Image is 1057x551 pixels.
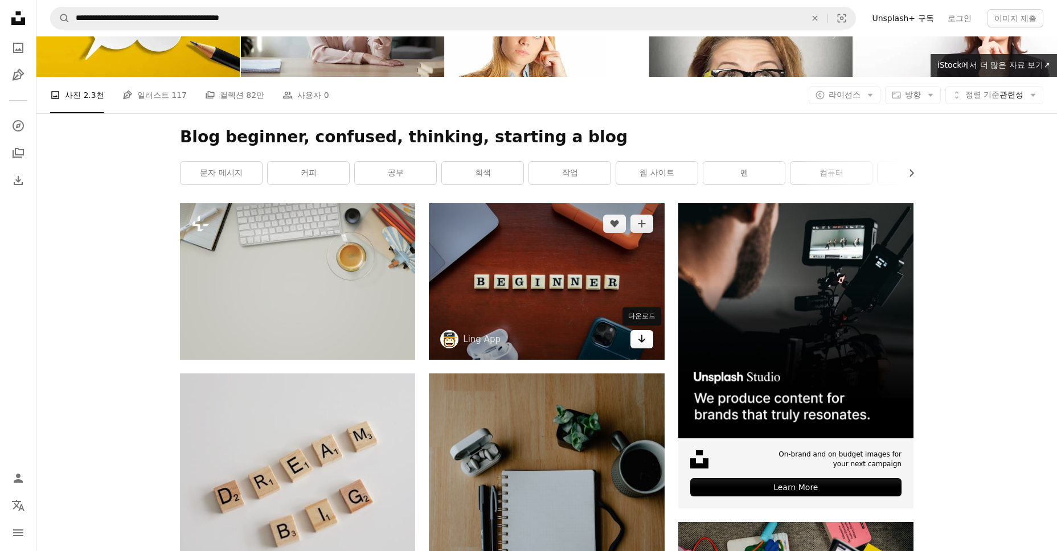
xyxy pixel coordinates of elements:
[268,162,349,184] a: 커피
[282,77,329,113] a: 사용자 0
[180,486,415,496] a: 스크래블 문자 철자 꿈, 꿈, 그리고 blg
[463,334,501,345] a: Ling App
[7,36,30,59] a: 사진
[7,521,30,544] button: 메뉴
[205,77,264,113] a: 컬렉션 82만
[965,89,1023,101] span: 관련성
[122,77,187,113] a: 일러스트 117
[324,89,329,101] span: 0
[941,9,978,27] a: 로그인
[945,86,1043,104] button: 정렬 기준관련성
[988,9,1043,27] button: 이미지 제출
[809,86,880,104] button: 라이선스
[690,450,708,468] img: file-1631678316303-ed18b8b5cb9cimage
[905,90,921,99] span: 방향
[429,203,664,360] img: 시작이라는 단어를 철자하는 나무 블록
[931,54,1057,77] a: iStock에서 더 많은 자료 보기↗
[246,89,264,101] span: 82만
[703,162,785,184] a: 펜
[7,64,30,87] a: 일러스트
[829,90,861,99] span: 라이선스
[630,330,653,348] a: 다운로드
[50,7,856,30] form: 사이트 전체에서 이미지 찾기
[630,215,653,233] button: 컬렉션에 추가
[529,162,611,184] a: 작업
[429,276,664,286] a: 시작이라는 단어를 철자하는 나무 블록
[442,162,523,184] a: 회색
[355,162,436,184] a: 공부
[429,500,664,510] a: 나무 테이블 위에 놓인 공책, 펜, 커피.
[790,162,872,184] a: 컴퓨터
[901,162,913,184] button: 목록을 오른쪽으로 스크롤
[51,7,70,29] button: Unsplash 검색
[7,142,30,165] a: 컬렉션
[772,450,902,469] span: On-brand and on budget images for your next campaign
[885,86,941,104] button: 방향
[180,127,913,147] h1: Blog beginner, confused, thinking, starting a blog
[440,330,458,348] img: Ling App의 프로필로 이동
[678,203,913,438] img: file-1715652217532-464736461acbimage
[965,90,999,99] span: 정렬 기준
[878,162,959,184] a: 상징
[180,203,415,360] img: 파스텔 사무실 책상 테이블 PC 컴퓨터, 커피 및 사무 가제트. 복사 공간, 플랫 레이 또는 영웅 헤더 개념이 있는 상위 뷰입니다.
[7,169,30,192] a: 다운로드 내역
[690,478,902,496] div: Learn More
[603,215,626,233] button: 좋아요
[865,9,940,27] a: Unsplash+ 구독
[616,162,698,184] a: 웹 사이트
[7,494,30,517] button: 언어
[180,276,415,286] a: 파스텔 사무실 책상 테이블 PC 컴퓨터, 커피 및 사무 가제트. 복사 공간, 플랫 레이 또는 영웅 헤더 개념이 있는 상위 뷰입니다.
[181,162,262,184] a: 문자 메시지
[828,7,855,29] button: 시각적 검색
[678,203,913,508] a: On-brand and on budget images for your next campaignLearn More
[802,7,827,29] button: 삭제
[7,114,30,137] a: 탐색
[7,467,30,490] a: 로그인 / 가입
[937,60,1050,69] span: iStock에서 더 많은 자료 보기 ↗
[7,7,30,32] a: 홈 — Unsplash
[171,89,187,101] span: 117
[622,307,661,326] div: 다운로드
